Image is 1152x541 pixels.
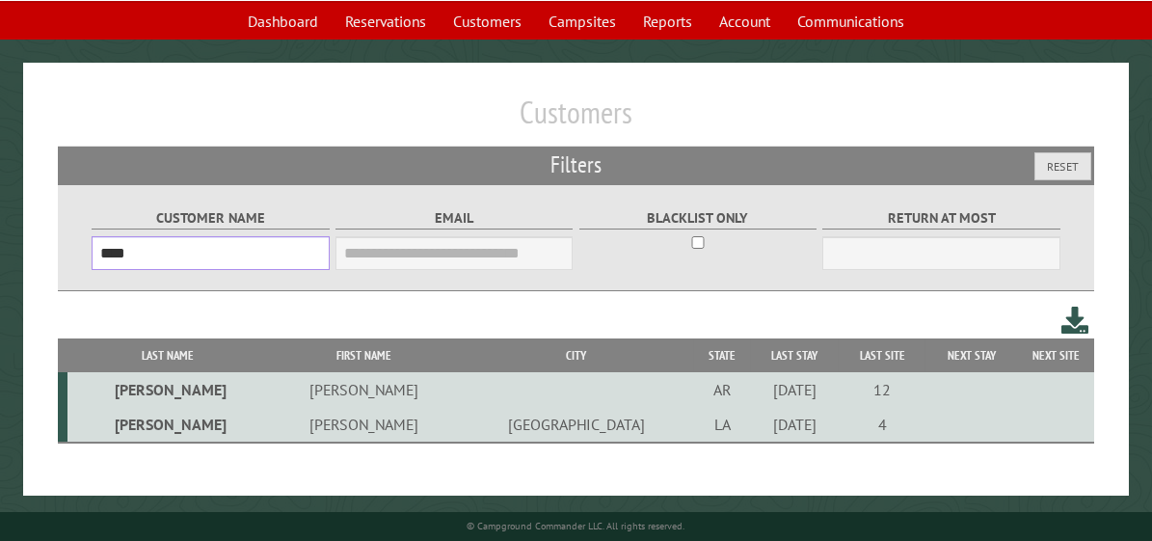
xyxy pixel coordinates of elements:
[335,207,573,230] label: Email
[839,338,925,372] th: Last Site
[459,338,694,372] th: City
[579,207,817,230] label: Blacklist only
[1034,152,1091,180] button: Reset
[269,338,459,372] th: First Name
[67,407,269,443] td: [PERSON_NAME]
[92,207,329,230] label: Customer Name
[468,520,685,532] small: © Campground Commander LLC. All rights reserved.
[58,147,1095,183] h2: Filters
[67,338,269,372] th: Last Name
[236,3,330,40] a: Dashboard
[754,380,836,399] div: [DATE]
[839,407,925,443] td: 4
[786,3,916,40] a: Communications
[269,407,459,443] td: [PERSON_NAME]
[334,3,438,40] a: Reservations
[58,94,1095,147] h1: Customers
[537,3,628,40] a: Campsites
[1061,303,1089,338] a: Download this customer list (.csv)
[694,338,751,372] th: State
[754,415,836,434] div: [DATE]
[708,3,782,40] a: Account
[67,372,269,407] td: [PERSON_NAME]
[459,407,694,443] td: [GEOGRAPHIC_DATA]
[925,338,1017,372] th: Next Stay
[269,372,459,407] td: [PERSON_NAME]
[751,338,840,372] th: Last Stay
[694,407,751,443] td: LA
[822,207,1059,230] label: Return at most
[442,3,533,40] a: Customers
[694,372,751,407] td: AR
[1017,338,1094,372] th: Next Site
[631,3,704,40] a: Reports
[839,372,925,407] td: 12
